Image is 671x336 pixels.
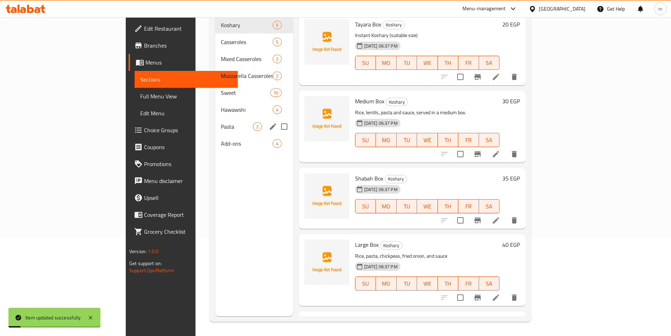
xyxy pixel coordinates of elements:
[215,101,293,118] div: Hawawshi4
[355,239,379,250] span: Large Box
[135,105,238,122] a: Edit Menu
[658,5,663,13] span: m
[399,279,415,289] span: TU
[399,135,415,145] span: TU
[506,68,523,85] button: delete
[453,69,468,84] span: Select to update
[144,24,232,33] span: Edit Restaurant
[273,39,281,45] span: 5
[461,58,476,68] span: FR
[215,17,293,33] div: Koshary5
[355,252,500,261] p: Rice, pasta, chickpeas, fried onion, and sauce
[461,201,476,212] span: FR
[140,109,232,117] span: Edit Menu
[215,135,293,152] div: Add-ons4
[420,58,435,68] span: WE
[380,242,402,250] span: Koshary
[355,19,381,30] span: Tayara Box
[420,279,435,289] span: WE
[379,58,394,68] span: MO
[502,173,520,183] h6: 35 EGP
[438,276,459,291] button: TH
[304,96,349,141] img: Medium Box
[385,175,406,183] span: Koshary
[361,186,400,193] span: [DATE] 06:37 PM
[417,56,438,70] button: WE
[148,247,159,256] span: 1.0.0
[273,38,281,46] div: items
[221,122,253,131] span: Pasta
[379,135,394,145] span: MO
[441,201,456,212] span: TH
[506,146,523,163] button: delete
[144,227,232,236] span: Grocery Checklist
[502,96,520,106] h6: 30 EGP
[221,55,273,63] span: Mixed Casseroles
[502,19,520,29] h6: 20 EGP
[144,143,232,151] span: Coupons
[273,106,281,113] span: 4
[379,279,394,289] span: MO
[355,108,500,117] p: Rice, lentils, pasta and sauce, served in a medium box.
[129,139,238,155] a: Coupons
[304,19,349,65] img: Tayara Box
[399,58,415,68] span: TU
[502,240,520,250] h6: 40 EGP
[376,276,397,291] button: MO
[215,67,293,84] div: Mozzarella Casseroles2
[140,92,232,100] span: Full Menu View
[492,293,500,302] a: Edit menu item
[479,276,500,291] button: SA
[361,120,400,127] span: [DATE] 06:37 PM
[358,58,373,68] span: SU
[304,173,349,219] img: Shabah Box
[355,276,376,291] button: SU
[420,201,435,212] span: WE
[380,241,402,250] div: Koshary
[273,22,281,29] span: 5
[221,105,273,114] div: Hawawshi
[129,189,238,206] a: Upsell
[129,259,162,268] span: Get support on:
[482,135,497,145] span: SA
[129,155,238,172] a: Promotions
[268,121,278,132] button: edit
[129,247,147,256] span: Version:
[492,73,500,81] a: Edit menu item
[479,56,500,70] button: SA
[221,38,273,46] span: Casseroles
[221,139,273,148] span: Add-ons
[273,73,281,79] span: 2
[304,240,349,285] img: Large Box
[462,5,506,13] div: Menu-management
[221,21,273,29] span: Koshary
[438,199,459,213] button: TH
[129,172,238,189] a: Menu disclaimer
[482,58,497,68] span: SA
[417,276,438,291] button: WE
[461,135,476,145] span: FR
[386,98,408,106] span: Koshary
[273,21,281,29] div: items
[129,206,238,223] a: Coverage Report
[140,75,232,84] span: Sections
[397,133,417,147] button: TU
[458,133,479,147] button: FR
[25,314,81,322] div: Item updated successfully
[355,173,383,184] span: Shabah Box
[135,71,238,88] a: Sections
[461,279,476,289] span: FR
[376,133,397,147] button: MO
[145,58,232,67] span: Menus
[358,279,373,289] span: SU
[482,279,497,289] span: SA
[441,58,456,68] span: TH
[458,199,479,213] button: FR
[273,55,281,63] div: items
[492,150,500,158] a: Edit menu item
[458,56,479,70] button: FR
